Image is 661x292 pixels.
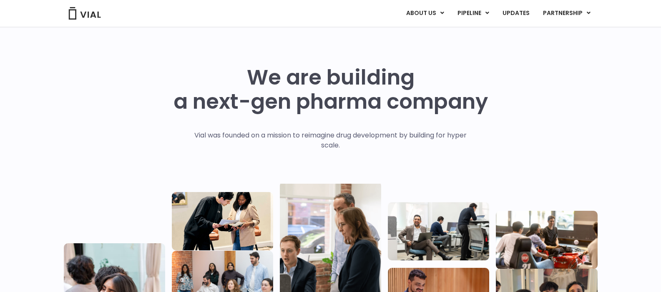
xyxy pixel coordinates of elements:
[496,6,536,20] a: UPDATES
[451,6,495,20] a: PIPELINEMenu Toggle
[68,7,101,20] img: Vial Logo
[173,65,488,114] h1: We are building a next-gen pharma company
[172,192,273,250] img: Two people looking at a paper talking.
[388,202,489,260] img: Three people working in an office
[400,6,450,20] a: ABOUT USMenu Toggle
[536,6,597,20] a: PARTNERSHIPMenu Toggle
[186,130,475,150] p: Vial was founded on a mission to reimagine drug development by building for hyper scale.
[496,211,597,269] img: Group of people playing whirlyball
